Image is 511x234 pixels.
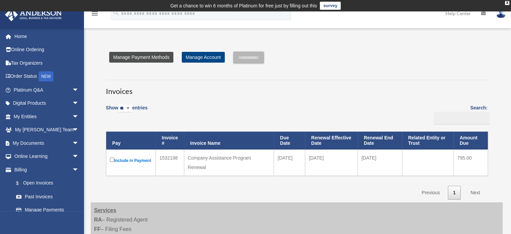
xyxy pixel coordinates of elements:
[72,136,86,150] span: arrow_drop_down
[5,150,89,163] a: Online Learningarrow_drop_down
[91,12,99,18] a: menu
[94,226,101,232] strong: FF
[5,43,89,57] a: Online Ordering
[106,104,147,119] label: Show entries
[5,56,89,70] a: Tax Organizers
[9,190,86,203] a: Past Invoices
[434,112,490,125] input: Search:
[5,136,89,150] a: My Documentsarrow_drop_down
[170,2,317,10] div: Get a chance to win 6 months of Platinum for free just by filling out this
[496,8,506,18] img: User Pic
[358,149,402,176] td: [DATE]
[91,9,99,18] i: menu
[358,132,402,150] th: Renewal End Date: activate to sort column ascending
[106,132,156,150] th: Pay: activate to sort column descending
[72,97,86,110] span: arrow_drop_down
[5,30,89,43] a: Home
[305,149,358,176] td: [DATE]
[274,149,305,176] td: [DATE]
[454,132,488,150] th: Amount Due: activate to sort column ascending
[182,52,225,63] a: Manage Account
[5,123,89,137] a: My [PERSON_NAME] Teamarrow_drop_down
[184,132,274,150] th: Invoice Name: activate to sort column ascending
[109,52,173,63] a: Manage Payment Methods
[110,156,152,165] label: Include in Payment
[431,104,487,125] label: Search:
[454,149,488,176] td: 795.00
[72,83,86,97] span: arrow_drop_down
[156,149,184,176] td: 1532198
[5,97,89,110] a: Digital Productsarrow_drop_down
[94,207,116,213] strong: Services
[39,71,53,81] div: NEW
[188,153,270,172] div: Company Assistance Program Renewal
[5,163,86,176] a: Billingarrow_drop_down
[3,8,64,21] img: Anderson Advisors Platinum Portal
[112,9,120,16] i: search
[448,186,461,200] a: 1
[402,132,454,150] th: Related Entity or Trust: activate to sort column ascending
[465,186,485,200] a: Next
[320,2,341,10] a: survey
[5,110,89,123] a: My Entitiesarrow_drop_down
[505,1,509,5] div: close
[106,80,487,97] h3: Invoices
[72,150,86,164] span: arrow_drop_down
[94,217,102,223] strong: RA
[5,83,89,97] a: Platinum Q&Aarrow_drop_down
[72,123,86,137] span: arrow_drop_down
[72,110,86,124] span: arrow_drop_down
[20,179,23,188] span: $
[9,203,86,217] a: Manage Payments
[156,132,184,150] th: Invoice #: activate to sort column ascending
[5,70,89,83] a: Order StatusNEW
[274,132,305,150] th: Due Date: activate to sort column ascending
[110,158,114,162] input: Include in Payment
[9,176,82,190] a: $Open Invoices
[72,163,86,177] span: arrow_drop_down
[118,105,132,112] select: Showentries
[417,186,445,200] a: Previous
[305,132,358,150] th: Renewal Effective Date: activate to sort column ascending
